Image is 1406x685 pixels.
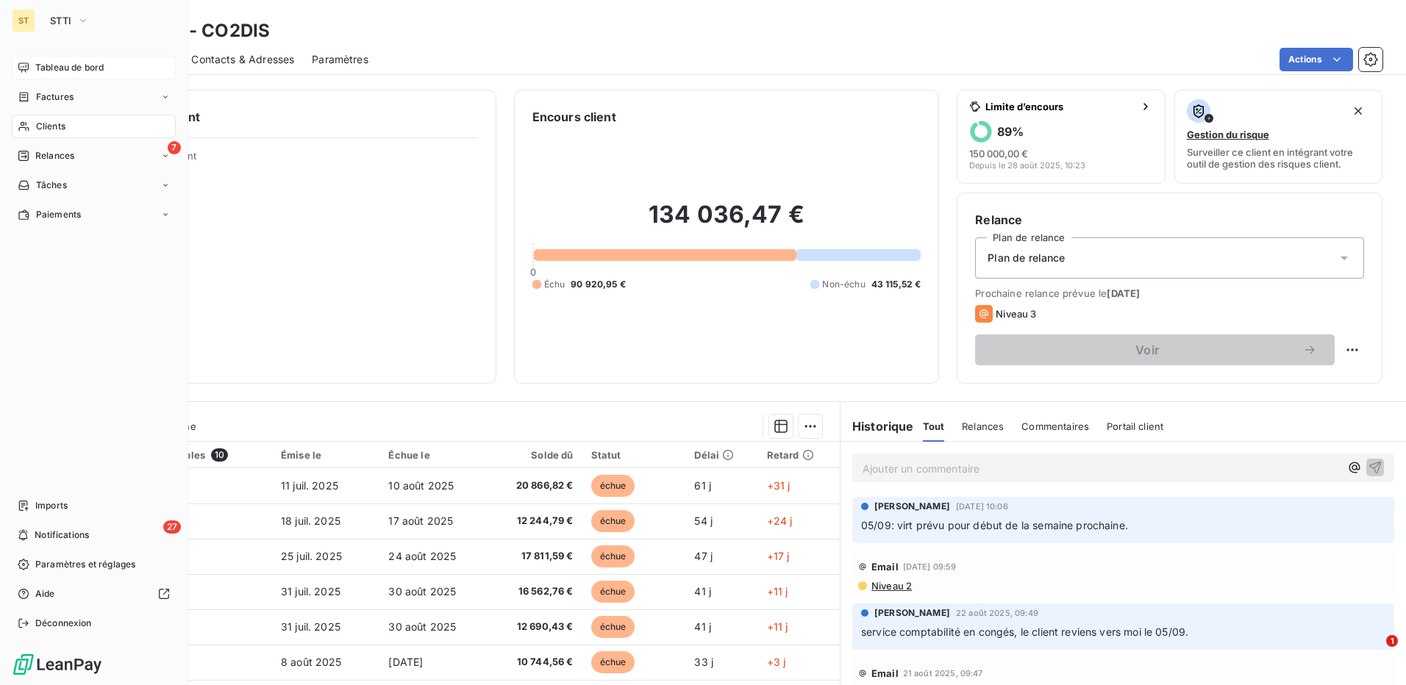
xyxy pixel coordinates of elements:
[822,278,865,291] span: Non-échu
[870,580,912,592] span: Niveau 2
[871,667,899,679] span: Email
[35,528,89,542] span: Notifications
[113,448,263,462] div: Pièces comptables
[36,90,74,104] span: Factures
[35,149,74,162] span: Relances
[694,550,713,562] span: 47 j
[281,656,342,668] span: 8 août 2025
[871,561,899,573] span: Email
[388,585,456,598] span: 30 août 2025
[903,562,957,571] span: [DATE] 09:59
[591,475,635,497] span: échue
[871,278,921,291] span: 43 115,52 €
[191,52,294,67] span: Contacts & Adresses
[12,582,176,606] a: Aide
[35,617,92,630] span: Déconnexion
[12,653,103,676] img: Logo LeanPay
[89,108,478,126] h6: Informations client
[281,514,340,527] span: 18 juil. 2025
[767,620,788,633] span: +11 j
[571,278,626,291] span: 90 920,95 €
[129,18,270,44] h3: O2DIS - CO2DIS
[35,587,55,600] span: Aide
[496,549,574,564] span: 17 811,59 €
[923,420,945,432] span: Tout
[388,449,479,461] div: Échue le
[118,150,478,171] span: Propriétés Client
[988,251,1065,265] span: Plan de relance
[35,61,104,74] span: Tableau de bord
[591,510,635,532] span: échue
[694,585,711,598] span: 41 j
[874,606,950,620] span: [PERSON_NAME]
[591,449,677,461] div: Statut
[903,669,983,678] span: 21 août 2025, 09:47
[694,514,713,527] span: 54 j
[532,200,921,244] h2: 134 036,47 €
[532,108,616,126] h6: Encours client
[281,585,340,598] span: 31 juil. 2025
[1386,635,1398,647] span: 1
[496,514,574,528] span: 12 244,79 €
[969,148,1028,159] span: 150 000,00 €
[388,620,456,633] span: 30 août 2025
[388,514,453,527] span: 17 août 2025
[388,656,423,668] span: [DATE]
[1280,48,1353,71] button: Actions
[281,479,338,492] span: 11 juil. 2025
[962,420,1004,432] span: Relances
[1107,287,1140,299] span: [DATE]
[211,448,228,462] span: 10
[767,656,786,668] span: +3 j
[36,179,67,192] span: Tâches
[168,141,181,154] span: 7
[975,334,1335,365] button: Voir
[35,558,135,571] span: Paramètres et réglages
[1356,635,1391,670] iframe: Intercom live chat
[530,266,536,278] span: 0
[956,609,1038,617] span: 22 août 2025, 09:49
[1174,90,1382,184] button: Gestion du risqueSurveiller ce client en intégrant votre outil de gestion des risques client.
[993,344,1302,356] span: Voir
[975,287,1364,299] span: Prochaine relance prévue le
[591,545,635,567] span: échue
[496,478,574,493] span: 20 866,82 €
[996,308,1036,320] span: Niveau 3
[544,278,565,291] span: Échu
[694,449,749,461] div: Délai
[591,616,635,638] span: échue
[50,15,71,26] span: STTI
[591,581,635,603] span: échue
[861,625,1188,638] span: service comptabilité en congés, le client reviens vers moi le 05/09.
[388,479,454,492] span: 10 août 2025
[969,161,1085,170] span: Depuis le 28 août 2025, 10:23
[1107,420,1163,432] span: Portail client
[35,499,68,512] span: Imports
[36,208,81,221] span: Paiements
[12,9,35,32] div: ST
[312,52,368,67] span: Paramètres
[36,120,65,133] span: Clients
[281,620,340,633] span: 31 juil. 2025
[496,584,574,599] span: 16 562,76 €
[767,449,831,461] div: Retard
[694,620,711,633] span: 41 j
[957,90,1165,184] button: Limite d’encours89%150 000,00 €Depuis le 28 août 2025, 10:23
[496,655,574,670] span: 10 744,56 €
[841,417,914,435] h6: Historique
[694,656,713,668] span: 33 j
[861,519,1128,531] span: 05/09: virt prévu pour début de la semaine prochaine.
[874,500,950,513] span: [PERSON_NAME]
[956,502,1008,511] span: [DATE] 10:06
[985,101,1133,112] span: Limite d’encours
[281,449,371,461] div: Émise le
[496,449,574,461] div: Solde dû
[975,211,1364,229] h6: Relance
[388,550,456,562] span: 24 août 2025
[1187,129,1269,140] span: Gestion du risque
[281,550,342,562] span: 25 juil. 2025
[1187,146,1370,170] span: Surveiller ce client en intégrant votre outil de gestion des risques client.
[767,585,788,598] span: +11 j
[767,479,791,492] span: +31 j
[767,514,793,527] span: +24 j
